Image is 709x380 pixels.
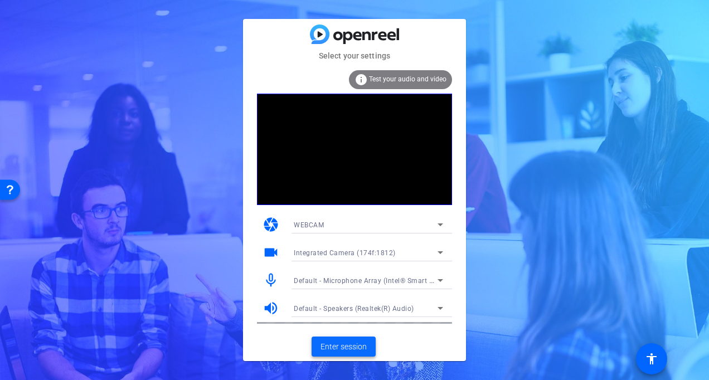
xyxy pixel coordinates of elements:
span: Default - Microphone Array (Intel® Smart Sound Technology for Digital Microphones) [294,276,570,285]
span: Test your audio and video [369,75,446,83]
mat-card-subtitle: Select your settings [243,50,466,62]
span: Integrated Camera (174f:1812) [294,249,396,257]
mat-icon: camera [263,216,279,233]
mat-icon: mic_none [263,272,279,289]
img: blue-gradient.svg [310,25,399,44]
span: WEBCAM [294,221,324,229]
span: Default - Speakers (Realtek(R) Audio) [294,305,414,313]
mat-icon: videocam [263,244,279,261]
button: Enter session [312,337,376,357]
span: Enter session [320,341,367,353]
mat-icon: info [354,73,368,86]
mat-icon: volume_up [263,300,279,316]
mat-icon: accessibility [645,352,658,366]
